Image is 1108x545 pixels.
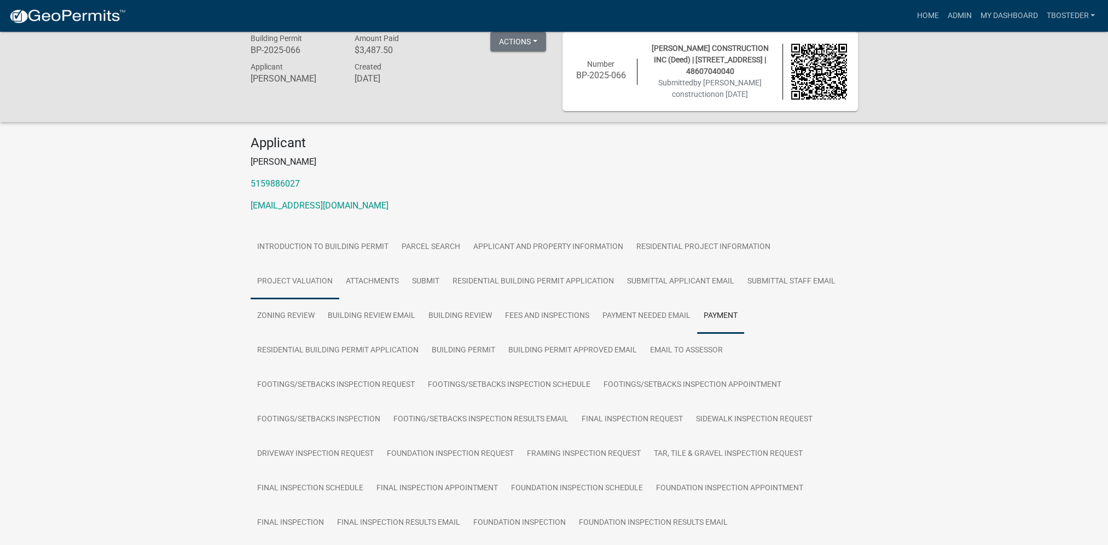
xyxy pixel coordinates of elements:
[620,264,741,299] a: Submittal Applicant Email
[395,230,467,265] a: Parcel search
[421,368,597,403] a: Footings/Setbacks Inspection Schedule
[630,230,777,265] a: Residential Project Information
[251,437,380,472] a: Driveway Inspection Request
[520,437,647,472] a: Framing Inspection Request
[643,333,729,368] a: Email to Assessor
[251,299,321,334] a: Zoning Review
[251,45,338,55] h6: BP-2025-066
[912,5,943,26] a: Home
[597,368,788,403] a: Footings/setbacks Inspection Appointment
[354,34,398,43] span: Amount Paid
[446,264,620,299] a: Residential Building Permit Application
[354,62,381,71] span: Created
[251,333,425,368] a: Residential Building Permit Application
[658,78,762,98] span: Submitted on [DATE]
[251,200,388,211] a: [EMAIL_ADDRESS][DOMAIN_NAME]
[504,471,649,506] a: Foundation Inspection Schedule
[596,299,697,334] a: Payment Needed Email
[490,32,546,51] button: Actions
[380,437,520,472] a: Foundation Inspection Request
[387,402,575,437] a: Footing/Setbacks Inspection Results Email
[943,5,976,26] a: Admin
[251,506,330,541] a: Final Inspection
[422,299,498,334] a: Building Review
[1042,5,1099,26] a: tbosteder
[251,230,395,265] a: Introduction to Building Permit
[251,264,339,299] a: Project Valuation
[672,78,762,98] span: by [PERSON_NAME] construction
[498,299,596,334] a: Fees and Inspections
[741,264,842,299] a: Submittal Staff Email
[251,471,370,506] a: Final Inspection Schedule
[251,34,302,43] span: Building Permit
[354,73,442,84] h6: [DATE]
[573,70,629,80] h6: BP-2025-066
[467,506,572,541] a: Foundation Inspection
[425,333,502,368] a: Building Permit
[330,506,467,541] a: Final Inspection Results Email
[791,44,847,100] img: QR code
[251,62,283,71] span: Applicant
[647,437,809,472] a: Tar, Tile & Gravel Inspection Request
[339,264,405,299] a: Attachments
[689,402,819,437] a: Sidewalk Inspection Request
[251,178,300,189] a: 5159886027
[251,73,338,84] h6: [PERSON_NAME]
[251,402,387,437] a: Footings/Setbacks Inspection
[321,299,422,334] a: Building Review Email
[467,230,630,265] a: Applicant and Property Information
[575,402,689,437] a: Final Inspection Request
[405,264,446,299] a: Submit
[354,45,442,55] h6: $3,487.50
[370,471,504,506] a: Final Inspection Appointment
[251,155,858,169] p: [PERSON_NAME]
[587,60,614,68] span: Number
[652,44,769,76] span: [PERSON_NAME] CONSTRUCTION INC (Deed) | [STREET_ADDRESS] | 48607040040
[251,368,421,403] a: Footings/Setbacks Inspection Request
[572,506,734,541] a: Foundation Inspection Results Email
[976,5,1042,26] a: My Dashboard
[697,299,744,334] a: Payment
[502,333,643,368] a: Building Permit Approved Email
[649,471,810,506] a: Foundation Inspection Appointment
[251,135,858,151] h4: Applicant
